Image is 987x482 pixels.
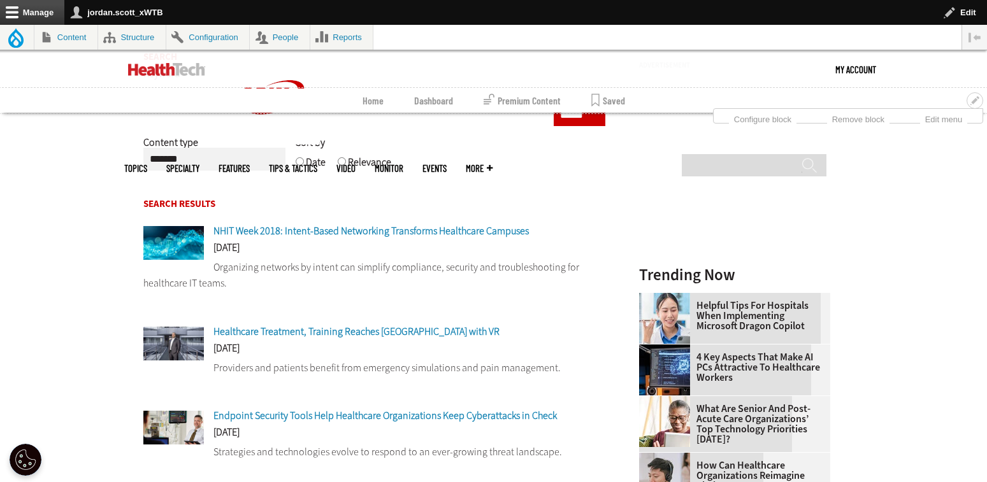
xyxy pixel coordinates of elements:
[224,134,320,148] a: CDW
[219,164,250,173] a: Features
[639,396,690,447] img: Older person using tablet
[224,50,320,145] img: Home
[729,111,796,125] a: Configure block
[639,453,696,463] a: Healthcare contact center
[466,164,493,173] span: More
[124,164,147,173] span: Topics
[639,293,690,344] img: Doctor using phone to dictate to tablet
[250,25,310,50] a: People
[34,25,97,50] a: Content
[128,63,205,76] img: Home
[269,164,317,173] a: Tips & Tactics
[166,164,199,173] span: Specialty
[336,164,356,173] a: Video
[639,344,690,395] img: Desktop monitor with brain AI concept
[143,427,606,444] div: [DATE]
[143,411,204,444] img: Doctor holding iPad speaks to patient
[639,293,696,303] a: Doctor using phone to dictate to tablet
[422,164,447,173] a: Events
[143,243,606,259] div: [DATE]
[639,352,823,383] a: 4 Key Aspects That Make AI PCs Attractive to Healthcare Workers
[10,444,41,476] button: Open Preferences
[920,111,967,125] a: Edit menu
[639,74,830,233] iframe: advertisement
[98,25,166,50] a: Structure
[143,327,204,360] img: VR technology will help MedStar Health cut training costs, says William Sheahan, director of the ...
[143,259,606,292] p: Organizing networks by intent can simplify compliance, security and troubleshooting for healthcar...
[827,111,890,125] a: Remove block
[143,226,204,260] img: Complex abstract graph background.
[639,301,823,331] a: Helpful Tips for Hospitals When Implementing Microsoft Dragon Copilot
[639,267,830,283] h3: Trending Now
[143,444,606,460] p: Strategies and technologies evolve to respond to an ever-growing threat landscape.
[591,89,625,113] a: Saved
[639,344,696,355] a: Desktop monitor with brain AI concept
[414,89,453,113] a: Dashboard
[835,50,876,89] a: My Account
[213,325,500,338] a: Healthcare Treatment, Training Reaches [GEOGRAPHIC_DATA] with VR
[639,404,823,444] a: What Are Senior and Post-Acute Care Organizations’ Top Technology Priorities [DATE]?
[143,343,606,360] div: [DATE]
[639,396,696,406] a: Older person using tablet
[143,360,606,376] p: Providers and patients benefit from emergency simulations and pain management.
[484,89,561,113] a: Premium Content
[213,409,557,422] a: Endpoint Security Tools Help Healthcare Organizations Keep Cyberattacks in Check
[835,50,876,89] div: User menu
[166,25,249,50] a: Configuration
[10,444,41,476] div: Cookie Settings
[363,89,384,113] a: Home
[213,224,529,237] a: NHIT Week 2018: Intent-Based Networking Transforms Healthcare Campuses
[310,25,373,50] a: Reports
[143,199,606,209] h2: Search Results
[375,164,403,173] a: MonITor
[962,25,987,50] button: Vertical orientation
[967,92,983,109] button: Open Insider configuration options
